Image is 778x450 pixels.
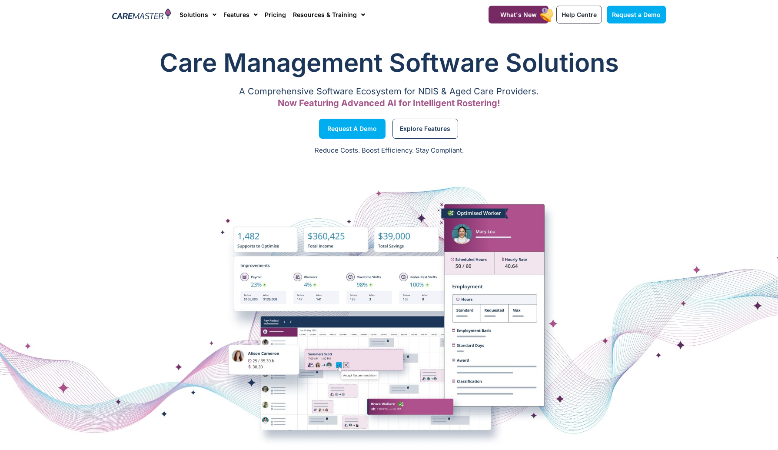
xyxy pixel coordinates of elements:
span: What's New [500,11,537,18]
span: Request a Demo [612,11,661,18]
span: Help Centre [562,11,597,18]
span: Now Featuring Advanced AI for Intelligent Rostering! [278,98,500,108]
a: Help Centre [556,6,602,23]
a: What's New [489,6,549,23]
a: Explore Features [392,119,458,139]
p: A Comprehensive Software Ecosystem for NDIS & Aged Care Providers. [112,89,666,94]
p: Reduce Costs. Boost Efficiency. Stay Compliant. [5,146,773,156]
a: Request a Demo [607,6,666,23]
img: CareMaster Logo [112,8,171,21]
span: Request a Demo [327,127,377,131]
a: Request a Demo [319,119,386,139]
span: Explore Features [400,127,450,131]
h1: Care Management Software Solutions [112,45,666,80]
